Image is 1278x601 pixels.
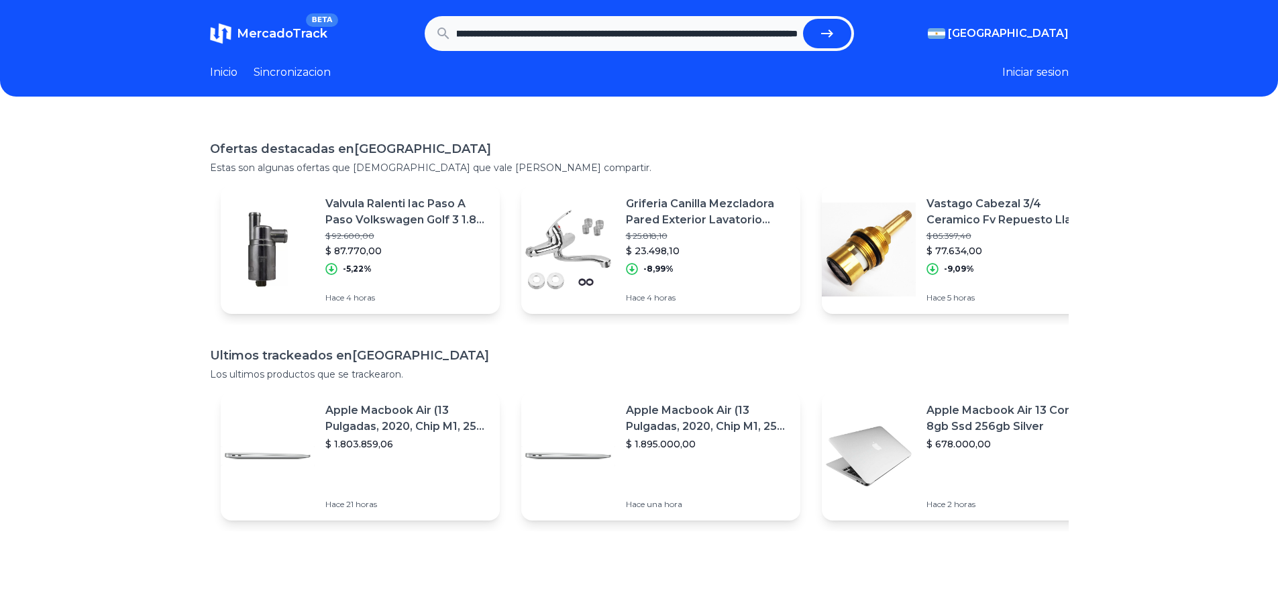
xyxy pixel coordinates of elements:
a: Sincronizacion [254,64,331,80]
p: Hace una hora [626,499,790,510]
span: [GEOGRAPHIC_DATA] [948,25,1069,42]
img: MercadoTrack [210,23,231,44]
p: Valvula Ralenti Iac Paso A Paso Volkswagen Golf 3 1.8 Mex [325,196,489,228]
p: $ 77.634,00 [926,244,1090,258]
button: Iniciar sesion [1002,64,1069,80]
p: $ 1.803.859,06 [325,437,489,451]
p: $ 87.770,00 [325,244,489,258]
p: -8,99% [643,264,674,274]
h1: Ultimos trackeados en [GEOGRAPHIC_DATA] [210,346,1069,365]
p: Apple Macbook Air 13 Core I5 8gb Ssd 256gb Silver [926,402,1090,435]
a: Inicio [210,64,237,80]
a: Featured imageApple Macbook Air (13 Pulgadas, 2020, Chip M1, 256 Gb De Ssd, 8 Gb De Ram) - Plata$... [221,392,500,521]
a: Featured imageGriferia Canilla Mezcladora Pared Exterior Lavatorio Cocina.$ 25.818,10$ 23.498,10-... [521,185,800,314]
p: $ 1.895.000,00 [626,437,790,451]
p: Hace 2 horas [926,499,1090,510]
img: Featured image [521,203,615,296]
img: Argentina [928,28,945,39]
p: $ 25.818,10 [626,231,790,241]
button: [GEOGRAPHIC_DATA] [928,25,1069,42]
a: Featured imageApple Macbook Air 13 Core I5 8gb Ssd 256gb Silver$ 678.000,00Hace 2 horas [822,392,1101,521]
p: $ 678.000,00 [926,437,1090,451]
img: Featured image [221,409,315,503]
p: -9,09% [944,264,974,274]
p: Estas son algunas ofertas que [DEMOGRAPHIC_DATA] que vale [PERSON_NAME] compartir. [210,161,1069,174]
p: Hace 4 horas [325,292,489,303]
img: Featured image [221,203,315,296]
p: $ 92.600,00 [325,231,489,241]
p: Hace 21 horas [325,499,489,510]
p: Apple Macbook Air (13 Pulgadas, 2020, Chip M1, 256 Gb De Ssd, 8 Gb De Ram) - Plata [325,402,489,435]
p: $ 85.397,40 [926,231,1090,241]
p: Hace 5 horas [926,292,1090,303]
p: Vastago Cabezal 3/4 Ceramico Fv Repuesto Llave De Paso [926,196,1090,228]
p: Hace 4 horas [626,292,790,303]
a: MercadoTrackBETA [210,23,327,44]
p: Griferia Canilla Mezcladora Pared Exterior Lavatorio Cocina. [626,196,790,228]
a: Featured imageValvula Ralenti Iac Paso A Paso Volkswagen Golf 3 1.8 Mex$ 92.600,00$ 87.770,00-5,2... [221,185,500,314]
a: Featured imageVastago Cabezal 3/4 Ceramico Fv Repuesto Llave De Paso$ 85.397,40$ 77.634,00-9,09%H... [822,185,1101,314]
p: $ 23.498,10 [626,244,790,258]
p: Los ultimos productos que se trackearon. [210,368,1069,381]
a: Featured imageApple Macbook Air (13 Pulgadas, 2020, Chip M1, 256 Gb De Ssd, 8 Gb De Ram) - Plata$... [521,392,800,521]
span: MercadoTrack [237,26,327,41]
img: Featured image [822,203,916,296]
p: -5,22% [343,264,372,274]
span: BETA [306,13,337,27]
h1: Ofertas destacadas en [GEOGRAPHIC_DATA] [210,140,1069,158]
img: Featured image [521,409,615,503]
img: Featured image [822,409,916,503]
p: Apple Macbook Air (13 Pulgadas, 2020, Chip M1, 256 Gb De Ssd, 8 Gb De Ram) - Plata [626,402,790,435]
